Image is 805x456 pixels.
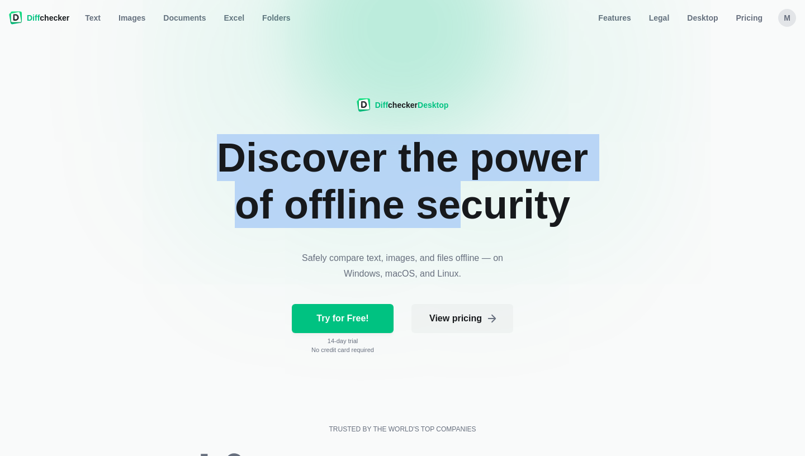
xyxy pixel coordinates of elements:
[78,9,107,27] a: Text
[311,346,374,353] p: No credit card required
[411,304,513,333] a: View pricing
[311,338,374,344] p: 14 -day trial
[83,12,103,23] span: Text
[418,101,448,110] span: Desktop
[260,12,293,23] span: Folders
[778,9,796,27] button: m
[427,313,484,324] span: View pricing
[357,98,371,112] img: Diffchecker logo
[222,12,247,23] span: Excel
[680,9,724,27] a: Desktop
[596,12,633,23] span: Features
[112,9,152,27] a: Images
[217,9,252,27] a: Excel
[196,134,609,228] h1: Discover the power of offline security
[734,12,765,23] span: Pricing
[27,13,40,22] span: Diff
[9,11,22,25] img: Diffchecker logo
[161,12,208,23] span: Documents
[730,9,769,27] a: Pricing
[329,425,476,434] h2: Trusted by the world's top companies
[642,9,676,27] a: Legal
[292,304,394,333] a: Try for Free!
[157,9,212,27] a: Documents
[9,9,69,27] a: Diffchecker
[27,12,69,23] span: checker
[255,9,297,27] button: Folders
[375,101,388,110] span: Diff
[314,313,371,324] span: Try for Free!
[301,250,504,282] p: Safely compare text, images, and files offline — on Windows, macOS, and Linux.
[647,12,672,23] span: Legal
[591,9,637,27] a: Features
[375,99,449,111] div: checker
[685,12,720,23] span: Desktop
[116,12,148,23] span: Images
